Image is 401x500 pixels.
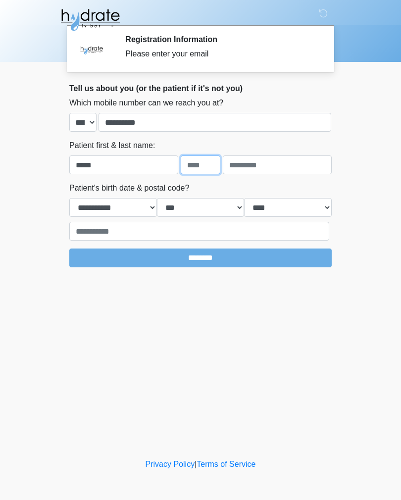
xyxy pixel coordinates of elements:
label: Patient first & last name: [69,140,155,151]
img: Hydrate IV Bar - Fort Collins Logo [59,7,121,32]
div: Please enter your email [125,48,317,60]
a: Terms of Service [197,460,255,468]
label: Which mobile number can we reach you at? [69,97,223,109]
h2: Tell us about you (or the patient if it's not you) [69,84,332,93]
img: Agent Avatar [77,35,106,64]
a: | [195,460,197,468]
label: Patient's birth date & postal code? [69,182,189,194]
a: Privacy Policy [146,460,195,468]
